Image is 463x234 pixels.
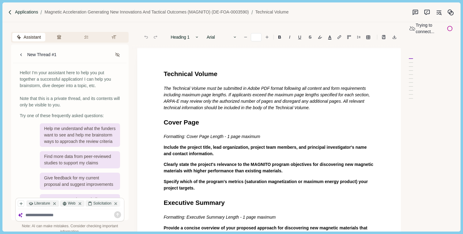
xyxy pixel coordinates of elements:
[85,200,120,207] div: Solicitation
[285,33,294,41] button: I
[164,134,260,139] span: Formatting: Cover Page Length - 1 page maximum
[20,70,120,108] div: Hello! I'm your assistant here to help you put together a successful application! I can help you ...
[151,33,160,41] button: Redo
[203,33,240,41] button: Arial
[44,9,249,15] a: Magnetic Acceleration Generating New Innovations and Tactical Outcomes (MAGNITO) (DE-FOA-0003590)
[38,10,44,15] img: Forward slash icon
[241,33,250,41] button: Decrease font size
[275,33,284,41] button: B
[278,35,281,39] b: B
[164,179,369,190] span: Specify which of the program's metrics (saturation magnetization or maximum energy product) your ...
[164,119,199,126] span: Cover Page
[168,33,202,41] button: Heading 1
[390,33,399,41] button: Export to docx
[7,10,13,15] img: Forward slash icon
[164,86,371,110] span: The Technical Volume must be submitted in Adobe PDF format following all content and form require...
[142,33,150,41] button: Undo
[24,34,41,40] span: Assistant
[295,33,304,41] button: U
[364,33,373,41] button: Line height
[263,33,271,41] button: Increase font size
[345,33,353,41] button: Adjust margins
[15,9,38,15] a: Applications
[40,173,120,190] div: Give feedback for my current proposal and suggest improvements
[27,52,56,58] div: New Thread #1
[26,200,59,207] div: Literature
[289,35,290,39] i: I
[306,33,315,41] button: S
[40,151,120,168] div: Find more data from peer-reviewed studies to support my claims
[164,145,368,156] span: Include the project title, lead organization, project team members, and principal investigator's ...
[309,35,311,39] s: S
[60,200,84,207] div: Web
[164,199,225,206] span: Executive Summary
[298,35,301,39] u: U
[164,215,276,220] span: Formatting: Executive Summary Length - 1 page maximum
[40,123,120,147] div: Help me understand what the funders want to see and help me brainstorm ways to approach the revie...
[409,22,452,35] div: Trying to connect...
[335,33,344,41] button: Line height
[164,162,375,173] span: Clearly state the project's relevance to the MAGNITO program objectives for discovering new magne...
[20,113,120,119] div: Try one of these frequently asked questions:
[249,10,255,15] img: Forward slash icon
[164,70,217,77] span: Technical Volume
[40,194,120,218] div: Compare my project to similar projects that have been funded by this program
[379,33,388,41] button: Line height
[354,33,363,41] button: Line height
[255,9,289,15] a: Technical Volume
